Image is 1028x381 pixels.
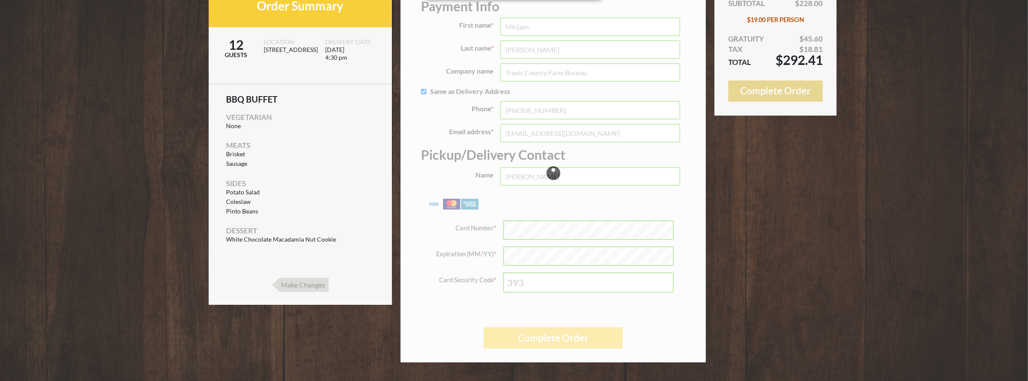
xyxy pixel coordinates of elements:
li: White Chocolate Macadamia Nut Cookie [226,236,375,243]
span: 12 [209,38,264,51]
li: Coleslaw [226,198,375,206]
span: [DATE] 4:30 pm [325,46,376,73]
span: $45.60 [799,34,823,44]
li: Sausage [226,160,375,168]
span: DELIVERY DATE: [325,38,376,46]
button: Complete Order [728,81,823,102]
span: TAX [728,44,743,55]
li: Brisket [226,151,375,158]
li: None [226,123,375,130]
div: $19.00 PER PERSON [728,15,823,25]
span: Dessert [226,226,257,235]
span: $292.41 [776,55,823,65]
input: Make Changes [272,278,329,292]
span: $18.81 [799,44,823,55]
span: GUESTS [209,51,264,59]
span: TOTAL [728,57,751,68]
span: BBQ Buffet [226,95,375,103]
span: LOCATION: [264,38,314,46]
span: Sides [226,179,246,188]
span: [STREET_ADDRESS] [264,46,314,73]
li: Pinto Beans [226,208,375,215]
span: Vegetarian [226,113,272,122]
span: Meats [226,141,250,150]
span: GRATUITY [728,34,764,44]
li: Potato Salad [226,189,375,196]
